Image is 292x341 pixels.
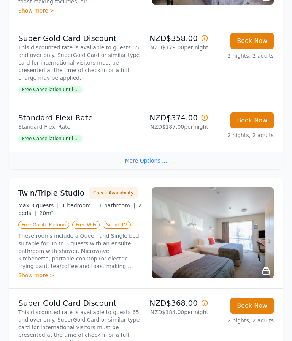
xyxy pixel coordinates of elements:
[18,86,83,94] span: Free Cancellation until ...
[230,33,274,49] button: Book Now
[18,188,84,199] h3: Twin/Triple Studio
[18,44,143,82] p: This discounted rate is available to guests 65 and over only. SuperGold Card or similar type card...
[214,317,274,325] p: 2 nights, 2 adults
[18,113,143,123] p: Standard Flexi Rate
[230,113,274,129] button: Book Now
[89,188,138,199] button: Check Availability
[149,123,208,131] p: NZD$187.00 per night
[18,135,83,143] span: Free Cancellation until ...
[18,33,143,44] p: Super Gold Card Discount
[9,152,283,169] div: More Options ...
[149,298,208,309] p: NZD$368.00
[214,132,274,139] p: 2 nights, 2 adults
[214,52,274,60] p: 2 nights, 2 adults
[18,298,143,309] p: Super Gold Card Discount
[18,123,143,131] p: Standard Flexi Rate
[230,298,274,314] button: Book Now
[18,272,143,279] div: Show more >
[18,7,143,15] div: Show more >
[18,232,143,270] p: These rooms include a Queen and Single bed suitable for up to 3 guests with an ensuite bathroom w...
[99,203,135,209] span: 1 bathroom |
[62,203,96,209] span: 1 bedroom |
[18,221,69,229] span: Free Onsite Parking
[149,33,208,44] p: NZD$358.00
[149,113,208,123] p: NZD$374.00
[149,44,208,52] p: NZD$179.00 per night
[149,309,208,316] p: NZD$184.00 per night
[39,210,53,216] span: 20m²
[103,221,131,229] span: Smart TV
[18,203,59,209] span: Max 3 guests |
[72,221,100,229] span: Free WiFi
